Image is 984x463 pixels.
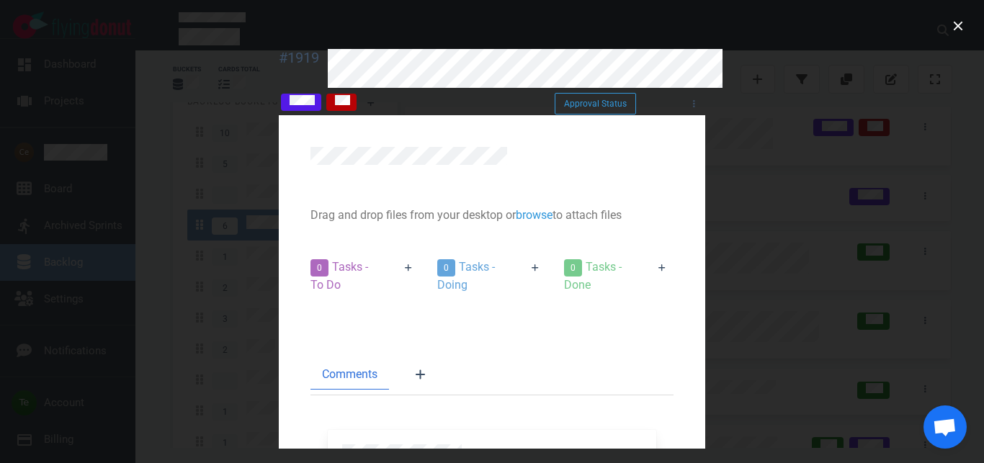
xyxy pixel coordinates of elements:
div: #1919 [279,49,319,67]
button: Approval Status [555,93,636,114]
span: 0 [564,259,582,277]
div: Chat abierto [923,405,967,449]
button: close [947,14,970,37]
span: 0 [437,259,455,277]
span: Tasks - To Do [310,260,368,292]
span: Tasks - Done [564,260,622,292]
span: Tasks - Doing [437,260,495,292]
span: to attach files [553,208,622,222]
span: Comments [322,366,377,383]
a: browse [516,208,553,222]
span: 0 [310,259,328,277]
span: Drag and drop files from your desktop or [310,208,516,222]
